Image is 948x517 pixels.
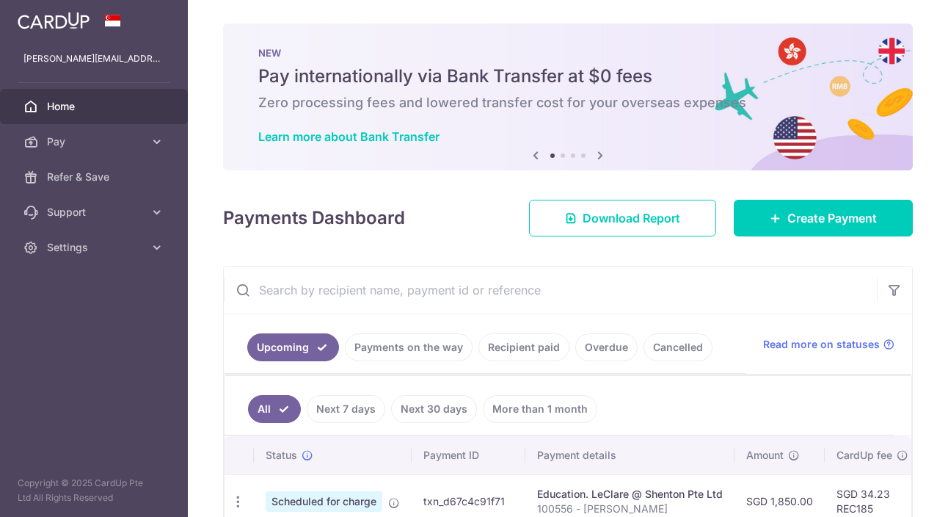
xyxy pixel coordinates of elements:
span: Support [47,205,144,220]
a: Payments on the way [345,333,473,361]
a: Download Report [529,200,716,236]
span: Read more on statuses [763,337,880,352]
span: Create Payment [787,209,877,227]
span: Settings [47,240,144,255]
span: Download Report [583,209,680,227]
a: Create Payment [734,200,913,236]
a: Next 30 days [391,395,477,423]
img: Bank transfer banner [223,23,913,170]
th: Payment ID [412,436,525,474]
h4: Payments Dashboard [223,205,405,231]
a: Upcoming [247,333,339,361]
span: Refer & Save [47,170,144,184]
span: Status [266,448,297,463]
span: Home [47,99,144,114]
a: Cancelled [643,333,712,361]
h5: Pay internationally via Bank Transfer at $0 fees [258,65,878,88]
span: Scheduled for charge [266,491,382,512]
th: Payment details [525,436,734,474]
h6: Zero processing fees and lowered transfer cost for your overseas expenses [258,94,878,112]
a: Overdue [575,333,638,361]
a: Next 7 days [307,395,385,423]
a: More than 1 month [483,395,597,423]
p: 100556 - [PERSON_NAME] [537,502,723,516]
a: Recipient paid [478,333,569,361]
span: Amount [746,448,784,463]
div: Education. LeClare @ Shenton Pte Ltd [537,487,723,502]
span: Pay [47,134,144,149]
a: Learn more about Bank Transfer [258,129,440,144]
p: NEW [258,47,878,59]
p: [PERSON_NAME][EMAIL_ADDRESS][DOMAIN_NAME] [23,51,164,66]
img: CardUp [18,12,90,29]
a: All [248,395,301,423]
a: Read more on statuses [763,337,894,352]
input: Search by recipient name, payment id or reference [224,267,877,314]
span: CardUp fee [836,448,892,463]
